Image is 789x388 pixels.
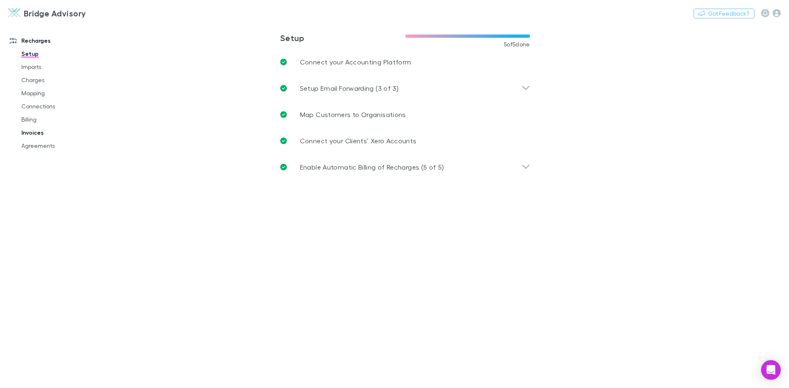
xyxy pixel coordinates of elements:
a: Agreements [13,139,111,152]
a: Imports [13,60,111,73]
p: Connect your Clients’ Xero Accounts [300,136,417,146]
div: Open Intercom Messenger [761,360,781,380]
a: Map Customers to Organisations [274,101,537,128]
a: Recharges [2,34,111,47]
h3: Bridge Advisory [24,8,86,18]
p: Enable Automatic Billing of Recharges (5 of 5) [300,162,444,172]
a: Mapping [13,87,111,100]
a: Connections [13,100,111,113]
h3: Setup [280,33,405,43]
a: Invoices [13,126,111,139]
span: 5 of 5 done [504,41,530,48]
img: Bridge Advisory's Logo [8,8,21,18]
p: Map Customers to Organisations [300,110,406,119]
a: Bridge Advisory [3,3,91,23]
div: Enable Automatic Billing of Recharges (5 of 5) [274,154,537,180]
p: Setup Email Forwarding (3 of 3) [300,83,399,93]
button: Got Feedback? [694,9,754,18]
p: Connect your Accounting Platform [300,57,411,67]
a: Billing [13,113,111,126]
a: Setup [13,47,111,60]
a: Charges [13,73,111,87]
a: Connect your Accounting Platform [274,49,537,75]
div: Setup Email Forwarding (3 of 3) [274,75,537,101]
a: Connect your Clients’ Xero Accounts [274,128,537,154]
